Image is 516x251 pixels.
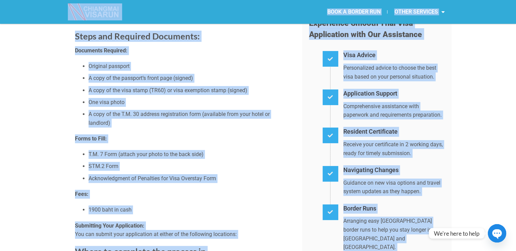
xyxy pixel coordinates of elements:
[89,74,292,83] li: A copy of the passport’s front page (signed)
[89,150,292,159] li: T.M. 7 Form (attach your photo to the back side)
[343,165,445,175] h4: Navigating Changes
[343,89,445,99] h4: Application Support
[75,31,292,42] h2: Steps and Required Documents:
[343,64,445,81] p: Personalized advice to choose the best visa based on your personal situation.
[89,162,292,171] li: STM.2 Form
[343,127,445,137] h4: Resident Certificate
[89,110,292,127] li: A copy of the T.M. 30 address registration form (available from your hotel or landlord)
[75,47,128,54] strong: Documents Required:
[343,140,445,157] p: Receive your certificate in 2 working days, ready for timely submission.
[89,205,292,214] li: 1900 baht in cash
[343,102,445,119] p: Comprehensive assistance with paperwork and requirements preparation.
[89,174,292,183] li: Acknowledgment of Penalties for Visa Overstay Form
[320,4,387,20] a: BOOK A BORDER RUN
[387,4,451,20] a: OTHER SERVICES
[75,222,145,229] strong: Submitting Your Application:
[75,135,107,142] strong: Forms to Fill:
[75,221,292,239] p: You can submit your application at either of the following locations:
[343,205,376,212] a: Border Runs
[89,62,292,71] li: Original passport
[343,179,445,196] p: Guidance on new visa options and travel system updates as they happen.
[343,50,445,60] h4: Visa Advice
[89,86,292,95] li: A copy of the visa stamp (TR60) or visa exemption stamp (signed)
[258,4,451,20] nav: Menu
[75,191,89,197] strong: Fees:
[89,98,292,107] li: One visa photo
